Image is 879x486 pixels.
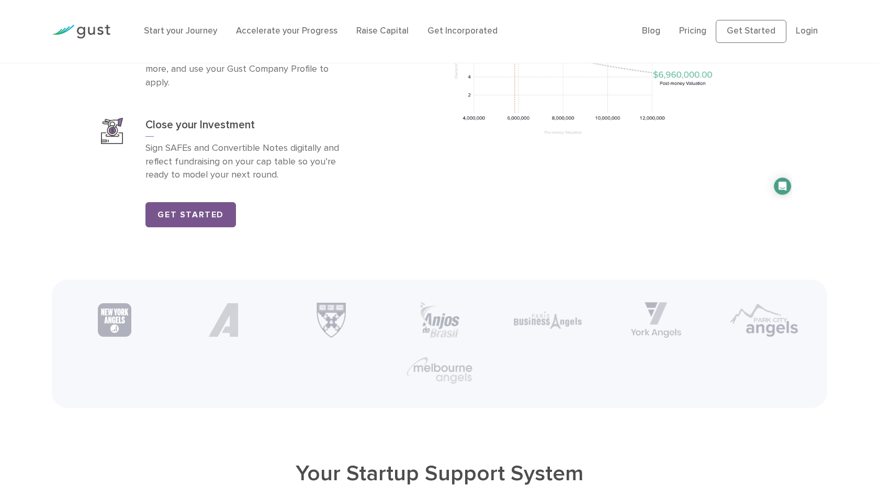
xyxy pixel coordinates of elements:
[313,302,350,338] img: Harvard Business School
[405,356,474,385] img: Melbourne Angels
[101,118,122,144] img: Close Your Investment
[679,26,706,36] a: Pricing
[145,118,349,137] h3: Close your Investment
[716,20,786,43] a: Get Started
[427,26,498,36] a: Get Incorporated
[356,26,409,36] a: Raise Capital
[419,302,460,338] img: Anjos Brasil
[796,26,818,36] a: Login
[206,303,240,337] img: Partner
[87,104,363,196] a: Close Your InvestmentClose your InvestmentSign SAFEs and Convertible Notes digitally and reflect ...
[145,141,349,182] p: Sign SAFEs and Convertible Notes digitally and reflect fundraising on your cap table so you’re re...
[52,25,110,39] img: Gust Logo
[730,303,798,338] img: Park City Angels
[236,26,337,36] a: Accelerate your Progress
[145,202,236,227] a: Get Started
[642,26,660,36] a: Blog
[514,312,582,328] img: Paris Business Angels
[631,302,681,338] img: York Angels
[98,303,131,337] img: New York Angels
[144,26,217,36] a: Start your Journey
[145,49,349,90] p: Match with angel groups and VCs, prospect for more, and use your Gust Company Profile to apply.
